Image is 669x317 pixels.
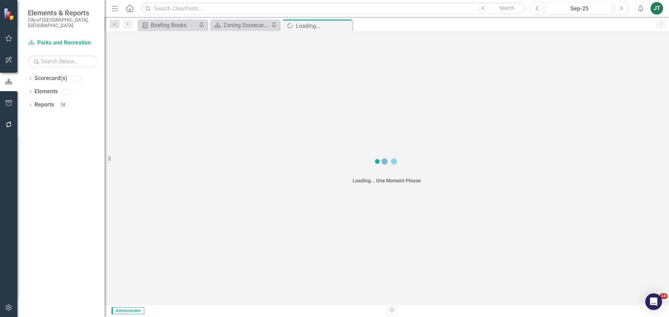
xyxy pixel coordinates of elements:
[353,177,421,184] div: Loading... One Moment Please
[141,2,526,15] input: Search ClearPoint...
[28,55,98,68] input: Search Below...
[489,3,524,13] button: Search
[651,2,663,15] button: JT
[223,21,269,30] div: Zoning Scorecard Evaluation and Recommendations
[34,74,67,82] a: Scorecard(s)
[151,21,197,30] div: Briefing Books
[548,5,610,13] div: Sep-25
[660,293,668,299] span: 10
[28,39,98,47] a: Parks and Recreation
[34,101,54,109] a: Reports
[28,9,98,17] span: Elements & Reports
[499,5,514,11] span: Search
[546,2,613,15] button: Sep-25
[212,21,269,30] a: Zoning Scorecard Evaluation and Recommendations
[3,8,16,20] img: ClearPoint Strategy
[645,293,662,310] div: Open Intercom Messenger
[57,102,69,108] div: 58
[28,17,98,29] small: City of [GEOGRAPHIC_DATA], [GEOGRAPHIC_DATA]
[111,307,144,314] span: Administrator
[139,21,197,30] a: Briefing Books
[34,88,58,96] a: Elements
[296,22,351,30] div: Loading...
